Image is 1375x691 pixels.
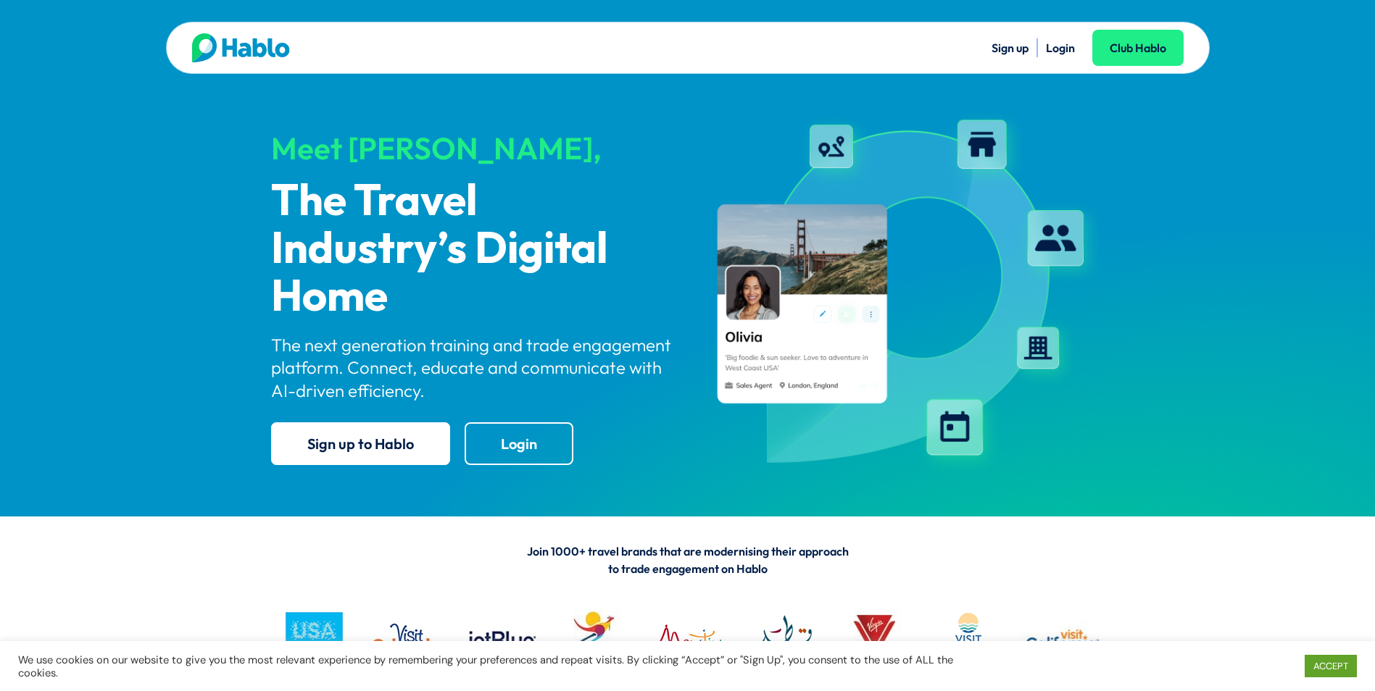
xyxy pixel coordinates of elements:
[992,41,1029,55] a: Sign up
[1046,41,1075,55] a: Login
[271,132,676,165] div: Meet [PERSON_NAME],
[1305,655,1357,677] a: ACCEPT
[831,598,918,684] img: VV logo
[738,598,824,684] img: QATAR
[271,598,357,684] img: busa
[1018,598,1105,684] img: vc logo
[271,422,450,465] a: Sign up to Hablo
[925,598,1011,684] img: LAUDERDALE
[364,598,450,684] img: VO
[527,544,849,576] span: Join 1000+ travel brands that are modernising their approach to trade engagement on Hablo
[1092,30,1184,66] a: Club Hablo
[457,598,544,684] img: jetblue
[192,33,290,62] img: Hablo logo main 2
[18,653,955,679] div: We use cookies on our website to give you the most relevant experience by remembering your prefer...
[700,108,1105,477] img: hablo-profile-image
[644,598,731,684] img: MTPA
[271,334,676,402] p: The next generation training and trade engagement platform. Connect, educate and communicate with...
[551,598,637,684] img: Tourism Australia
[465,422,573,465] a: Login
[271,178,676,322] p: The Travel Industry’s Digital Home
